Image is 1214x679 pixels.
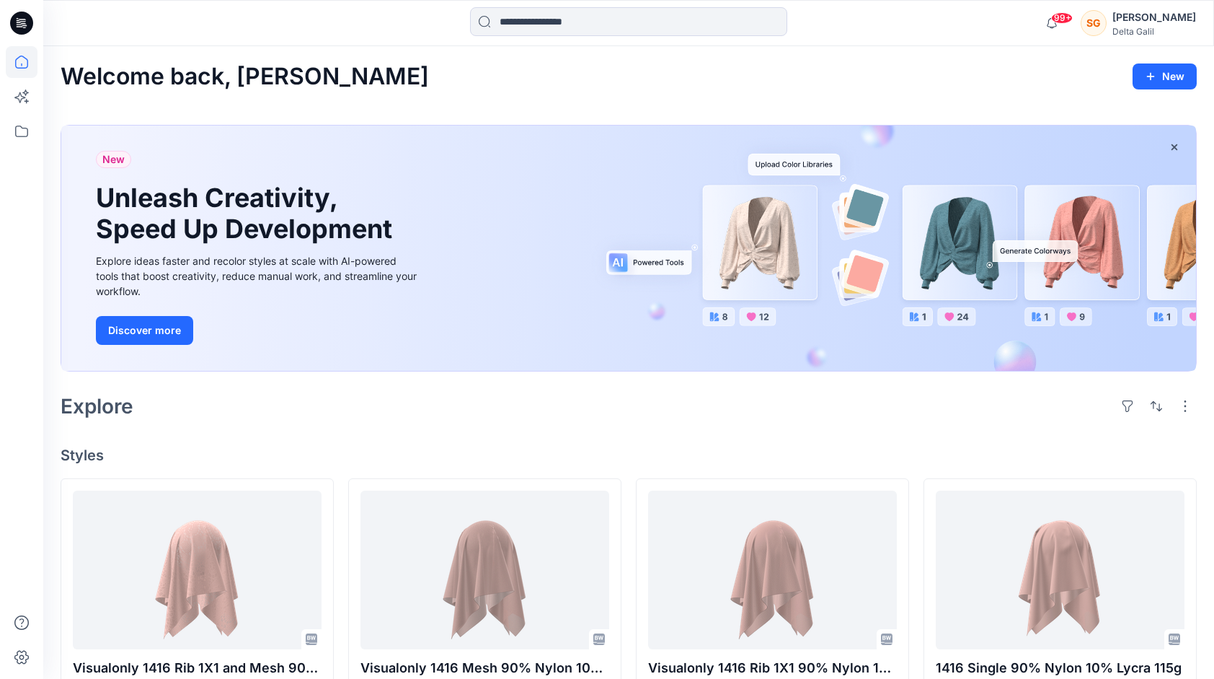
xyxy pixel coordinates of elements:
span: 99+ [1051,12,1073,24]
span: New [102,151,125,168]
h1: Unleash Creativity, Speed Up Development [96,183,399,245]
p: Visualonly 1416 Rib 1X1 90% Nylon 10% Lycra 115g [648,658,897,678]
a: Visualonly 1416 Rib 1X1 and Mesh 90% Nylon 10% Lycra 115g [73,491,322,649]
a: Visualonly 1416 Mesh 90% Nylon 10% Lycra 115g [360,491,609,649]
div: SG [1081,10,1107,36]
h4: Styles [61,447,1197,464]
div: [PERSON_NAME] [1112,9,1196,26]
h2: Welcome back, [PERSON_NAME] [61,63,429,90]
p: Visualonly 1416 Rib 1X1 and Mesh 90% Nylon 10% Lycra 115g [73,658,322,678]
a: Visualonly 1416 Rib 1X1 90% Nylon 10% Lycra 115g [648,491,897,649]
p: Visualonly 1416 Mesh 90% Nylon 10% Lycra 115g [360,658,609,678]
a: Discover more [96,316,420,345]
button: New [1133,63,1197,89]
p: 1416 Single 90% Nylon 10% Lycra 115g [936,658,1184,678]
button: Discover more [96,316,193,345]
h2: Explore [61,395,133,418]
div: Delta Galil [1112,26,1196,37]
a: 1416 Single 90% Nylon 10% Lycra 115g [936,491,1184,649]
div: Explore ideas faster and recolor styles at scale with AI-powered tools that boost creativity, red... [96,253,420,299]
